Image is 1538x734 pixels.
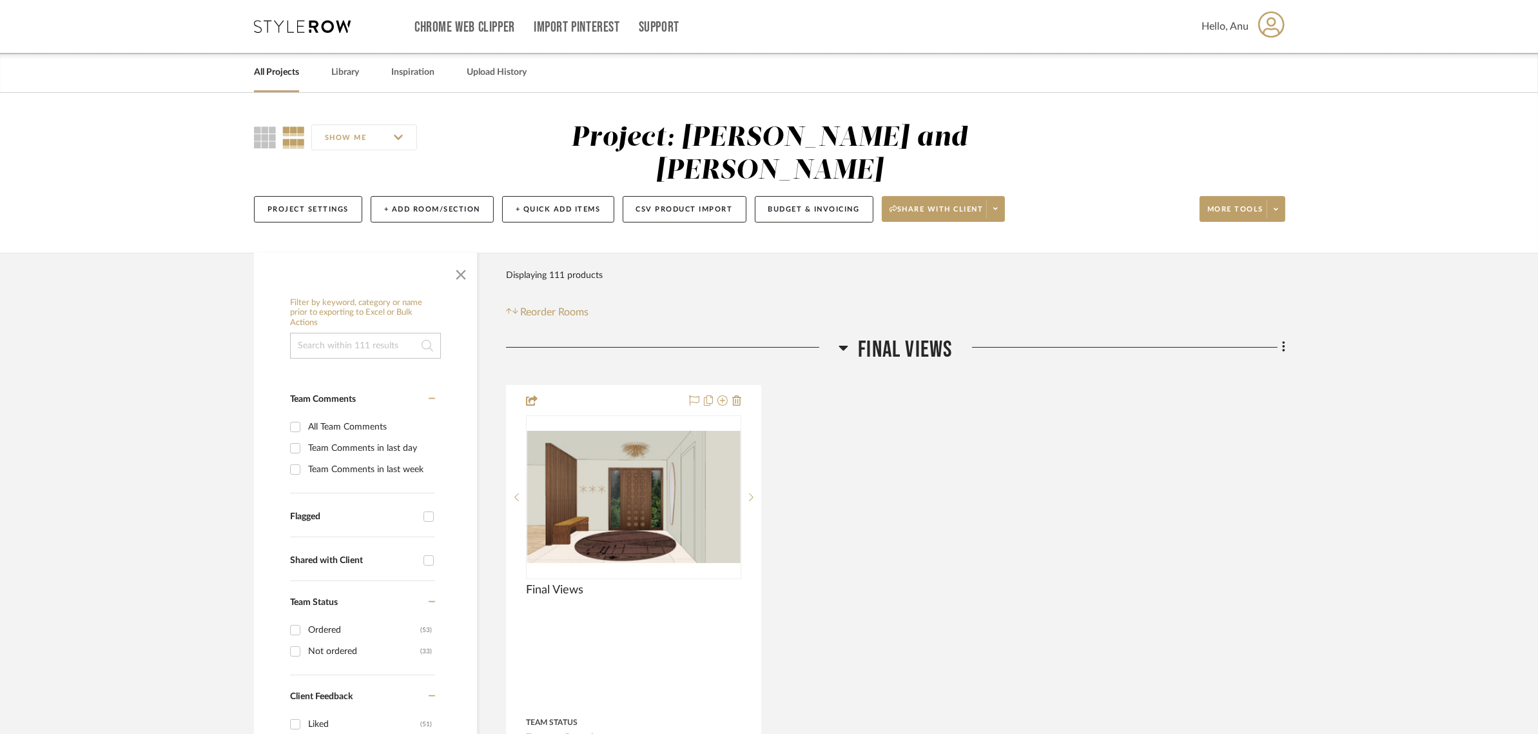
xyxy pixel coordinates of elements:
span: Share with client [890,204,984,224]
span: Team Status [290,598,338,607]
button: Budget & Invoicing [755,196,873,223]
button: Reorder Rooms [506,304,589,320]
h6: Filter by keyword, category or name prior to exporting to Excel or Bulk Actions [290,298,441,328]
div: Shared with Client [290,555,417,566]
a: Import Pinterest [534,22,620,33]
div: Project: [PERSON_NAME] and [PERSON_NAME] [571,124,968,184]
div: Team Comments in last day [308,438,432,459]
div: (33) [420,641,432,662]
span: Final Views [526,583,583,597]
div: 0 [527,416,741,579]
div: All Team Comments [308,417,432,437]
button: More tools [1200,196,1285,222]
a: All Projects [254,64,299,81]
a: Library [331,64,359,81]
button: CSV Product Import [623,196,746,223]
a: Upload History [467,64,527,81]
div: (53) [420,620,432,640]
a: Inspiration [391,64,434,81]
div: Displaying 111 products [506,263,603,288]
button: Share with client [882,196,1006,222]
button: + Quick Add Items [502,196,614,223]
div: Team Status [526,717,578,728]
a: Support [639,22,679,33]
div: Flagged [290,511,417,522]
div: Team Comments in last week [308,459,432,480]
span: Final Views [858,336,952,364]
div: Ordered [308,620,420,640]
span: Hello, Anu [1202,19,1249,34]
input: Search within 111 results [290,333,441,359]
img: Final Views [527,431,740,563]
span: Team Comments [290,395,356,404]
span: Client Feedback [290,692,353,701]
button: + Add Room/Section [371,196,494,223]
span: More tools [1207,204,1263,224]
div: Not ordered [308,641,420,662]
button: Close [448,259,474,285]
span: Reorder Rooms [521,304,589,320]
a: Chrome Web Clipper [414,22,515,33]
button: Project Settings [254,196,362,223]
